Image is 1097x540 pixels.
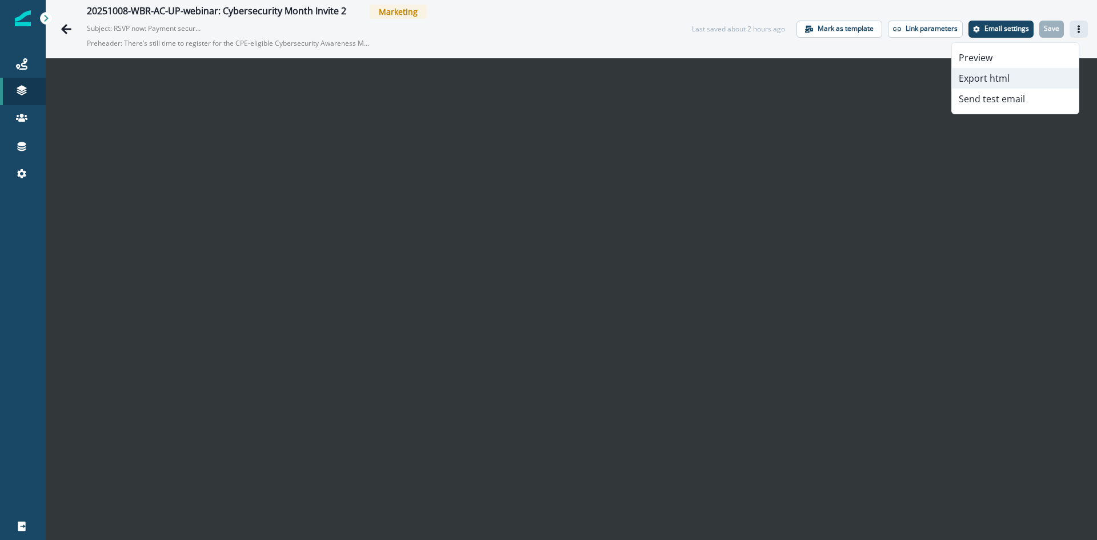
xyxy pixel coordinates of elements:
[55,18,78,41] button: Go back
[906,25,958,33] p: Link parameters
[1070,21,1088,38] button: Actions
[888,21,963,38] button: Link parameters
[370,5,427,19] span: Marketing
[87,19,201,34] p: Subject: RSVP now: Payment security for firms + clients
[1039,21,1064,38] button: Save
[952,68,1079,89] button: Export html
[984,25,1029,33] p: Email settings
[968,21,1034,38] button: Settings
[87,34,373,53] p: Preheader: There’s still time to register for the CPE-eligible Cybersecurity Awareness Month Webi...
[15,10,31,26] img: Inflection
[952,89,1079,109] button: Send test email
[796,21,882,38] button: Mark as template
[87,6,346,18] div: 20251008-WBR-AC-UP-webinar: Cybersecurity Month Invite 2
[1044,25,1059,33] p: Save
[692,24,785,34] div: Last saved about 2 hours ago
[818,25,874,33] p: Mark as template
[952,47,1079,68] button: Preview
